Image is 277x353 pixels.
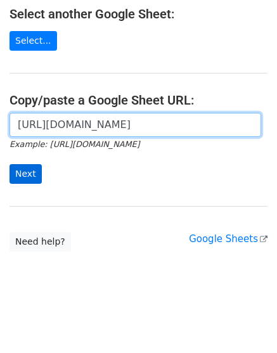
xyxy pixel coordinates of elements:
iframe: Chat Widget [214,292,277,353]
h4: Select another Google Sheet: [10,6,267,22]
input: Paste your Google Sheet URL here [10,113,261,137]
a: Google Sheets [189,233,267,245]
input: Next [10,164,42,184]
a: Select... [10,31,57,51]
small: Example: [URL][DOMAIN_NAME] [10,139,139,149]
h4: Copy/paste a Google Sheet URL: [10,93,267,108]
a: Need help? [10,232,71,252]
